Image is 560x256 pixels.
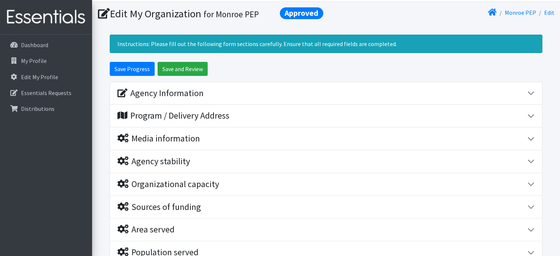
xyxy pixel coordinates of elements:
input: Save Progress [110,62,155,76]
p: Dashboard [21,41,48,49]
div: Sources of funding [117,202,201,213]
div: Area served [117,224,175,235]
a: My Profile [3,53,89,68]
a: Edit My Profile [3,70,89,84]
p: Distributions [21,105,54,112]
button: Media information [110,127,542,150]
span: Approved [280,7,323,19]
button: Organizational capacity [110,173,542,196]
div: Organizational capacity [117,179,219,190]
h1: Edit My Organization [98,7,324,20]
p: Edit My Profile [21,73,58,81]
a: Monroe PEP [505,9,536,16]
a: Dashboard [3,38,89,52]
button: Program / Delivery Address [110,105,542,127]
a: Edit [544,9,554,16]
div: Agency stability [117,156,190,167]
button: Agency Information [110,82,542,105]
div: Agency Information [117,88,204,99]
button: Sources of funding [110,196,542,218]
a: Essentials Requests [3,85,89,100]
input: Save and Review [158,62,208,76]
p: My Profile [21,57,47,64]
div: Program / Delivery Address [117,111,229,121]
small: for Monroe PEP [204,9,259,20]
button: Agency stability [110,150,542,173]
div: Instructions: Please fill out the following form sections carefully. Ensure that all required fie... [110,35,542,53]
div: Media information [117,133,200,144]
p: Essentials Requests [21,89,71,97]
a: Distributions [3,101,89,116]
img: HumanEssentials [3,5,89,29]
button: Area served [110,218,542,241]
